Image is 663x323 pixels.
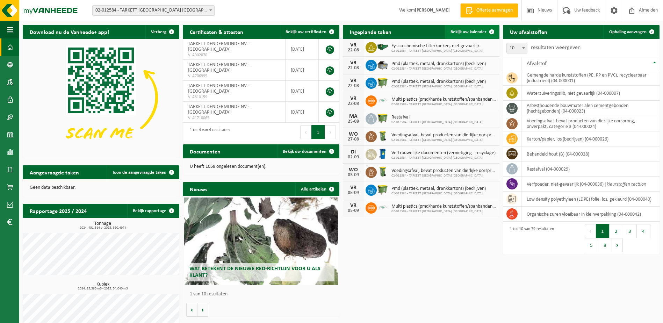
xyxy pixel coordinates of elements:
[26,221,179,230] h3: Tonnage
[188,73,280,79] span: VLA706995
[112,170,166,175] span: Toon de aangevraagde taken
[295,182,339,196] a: Alle artikelen
[26,287,179,290] span: 2024: 25,380 m3 - 2025: 54,040 m3
[190,164,332,169] p: U heeft 1058 ongelezen document(en).
[286,60,319,81] td: [DATE]
[507,43,527,53] span: 10
[391,150,496,156] span: Vertrouwelijke documenten (vernietiging - recyclage)
[325,125,336,139] button: Next
[391,97,496,102] span: Multi plastics (pmd/harde kunststoffen/spanbanden/eps/folie naturel/folie gemeng...
[391,138,496,142] span: 02-012584 - TARKETT [GEOGRAPHIC_DATA] [GEOGRAPHIC_DATA]
[623,224,637,238] button: 3
[445,25,499,39] a: Bekijk uw kalender
[609,30,647,34] span: Ophaling aanvragen
[391,67,486,71] span: 02-012584 - TARKETT [GEOGRAPHIC_DATA] [GEOGRAPHIC_DATA]
[377,41,389,53] img: HK-XS-16-GN-00
[391,61,486,67] span: Pmd (plastiek, metaal, drankkartons) (bedrijven)
[521,177,660,192] td: verfpoeder, niet-gevaarlijk (04-000036) |
[283,149,326,154] span: Bekijk uw documenten
[183,182,214,196] h2: Nieuws
[346,208,360,213] div: 05-09
[346,101,360,106] div: 22-08
[93,6,214,15] span: 02-012584 - TARKETT DENDERMONDE NV - DENDERMONDE
[188,104,249,115] span: TARKETT DENDERMONDE NV - [GEOGRAPHIC_DATA]
[188,83,249,94] span: TARKETT DENDERMONDE NV - [GEOGRAPHIC_DATA]
[607,182,646,187] i: kleurstoffen tectilon
[346,173,360,178] div: 03-09
[377,148,389,160] img: WB-0240-HPE-BE-09
[346,96,360,101] div: VR
[521,192,660,207] td: low density polyethyleen (LDPE) folie, los, gekleurd (04-000040)
[377,130,389,142] img: WB-0140-HPE-GN-50
[346,84,360,88] div: 22-08
[346,137,360,142] div: 27-08
[346,42,360,48] div: VR
[300,125,311,139] button: Previous
[346,131,360,137] div: WO
[604,25,659,39] a: Ophaling aanvragen
[346,191,360,195] div: 05-09
[189,266,320,278] span: Wat betekent de nieuwe RED-richtlijn voor u als klant?
[92,5,215,16] span: 02-012584 - TARKETT DENDERMONDE NV - DENDERMONDE
[277,144,339,158] a: Bekijk uw documenten
[23,25,116,38] h2: Download nu de Vanheede+ app!
[475,7,514,14] span: Offerte aanvragen
[346,203,360,208] div: VR
[346,167,360,173] div: WO
[391,79,486,85] span: Pmd (plastiek, metaal, drankkartons) (bedrijven)
[151,30,166,34] span: Verberg
[377,112,389,124] img: WB-1100-HPE-GN-50
[280,25,339,39] a: Bekijk uw certificaten
[197,303,208,317] button: Volgende
[343,25,398,38] h2: Ingeplande taken
[503,25,554,38] h2: Uw afvalstoffen
[391,49,483,53] span: 02-012584 - TARKETT [GEOGRAPHIC_DATA] [GEOGRAPHIC_DATA]
[391,174,496,178] span: 02-012584 - TARKETT [GEOGRAPHIC_DATA] [GEOGRAPHIC_DATA]
[286,30,326,34] span: Bekijk uw certificaten
[346,78,360,84] div: VR
[107,165,179,179] a: Toon de aangevraagde taken
[391,156,496,160] span: 02-012584 - TARKETT [GEOGRAPHIC_DATA] [GEOGRAPHIC_DATA]
[391,186,486,192] span: Pmd (plastiek, metaal, drankkartons) (bedrijven)
[377,59,389,71] img: WB-5000-GAL-GY-01
[521,146,660,161] td: behandeld hout (B) (04-000028)
[521,131,660,146] td: karton/papier, los (bedrijven) (04-000026)
[188,115,280,121] span: VLA1710065
[311,125,325,139] button: 1
[521,161,660,177] td: restafval (04-000029)
[521,116,660,131] td: voedingsafval, bevat producten van dierlijke oorsprong, onverpakt, categorie 3 (04-000024)
[186,124,230,140] div: 1 tot 4 van 4 resultaten
[286,81,319,102] td: [DATE]
[286,102,319,123] td: [DATE]
[346,185,360,191] div: VR
[527,61,547,66] span: Afvalstof
[391,115,483,120] span: Restafval
[585,224,596,238] button: Previous
[596,224,610,238] button: 1
[521,207,660,222] td: organische zuren vloeibaar in kleinverpakking (04-000042)
[585,238,598,252] button: 5
[127,204,179,218] a: Bekijk rapportage
[391,85,486,89] span: 02-012584 - TARKETT [GEOGRAPHIC_DATA] [GEOGRAPHIC_DATA]
[610,224,623,238] button: 2
[377,184,389,195] img: WB-1100-HPE-GN-50
[391,168,496,174] span: Voedingsafval, bevat producten van dierlijke oorsprong, onverpakt, categorie 3
[377,77,389,88] img: WB-1100-HPE-GN-50
[23,39,179,156] img: Download de VHEPlus App
[346,119,360,124] div: 25-08
[506,223,554,253] div: 1 tot 10 van 79 resultaten
[377,94,389,106] img: LP-SK-00500-LPE-16
[190,292,336,297] p: 1 van 10 resultaten
[460,3,518,17] a: Offerte aanvragen
[188,52,280,58] span: VLA902070
[23,204,94,217] h2: Rapportage 2025 / 2024
[391,120,483,124] span: 02-012584 - TARKETT [GEOGRAPHIC_DATA] [GEOGRAPHIC_DATA]
[521,70,660,86] td: gemengde harde kunststoffen (PE, PP en PVC), recycleerbaar (industrieel) (04-000001)
[145,25,179,39] button: Verberg
[188,94,280,100] span: VLA610159
[415,8,450,13] strong: [PERSON_NAME]
[183,144,228,158] h2: Documenten
[346,60,360,66] div: VR
[391,204,496,209] span: Multi plastics (pmd/harde kunststoffen/spanbanden/eps/folie naturel/folie gemeng...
